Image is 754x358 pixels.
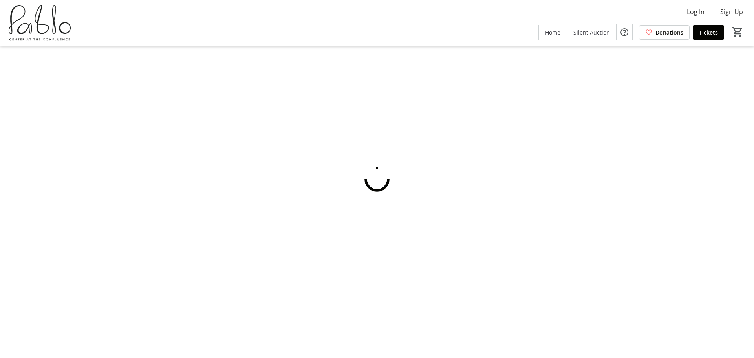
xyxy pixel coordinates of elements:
span: Sign Up [720,7,743,17]
img: Pablo Center's Logo [5,3,75,42]
button: Sign Up [714,6,749,18]
a: Silent Auction [567,25,616,40]
span: Home [545,28,560,37]
a: Tickets [693,25,724,40]
span: Tickets [699,28,718,37]
button: Log In [681,6,711,18]
a: Donations [639,25,690,40]
a: Home [539,25,567,40]
button: Help [617,24,632,40]
button: Cart [730,25,745,39]
span: Log In [687,7,705,17]
span: Silent Auction [573,28,610,37]
span: Donations [655,28,683,37]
